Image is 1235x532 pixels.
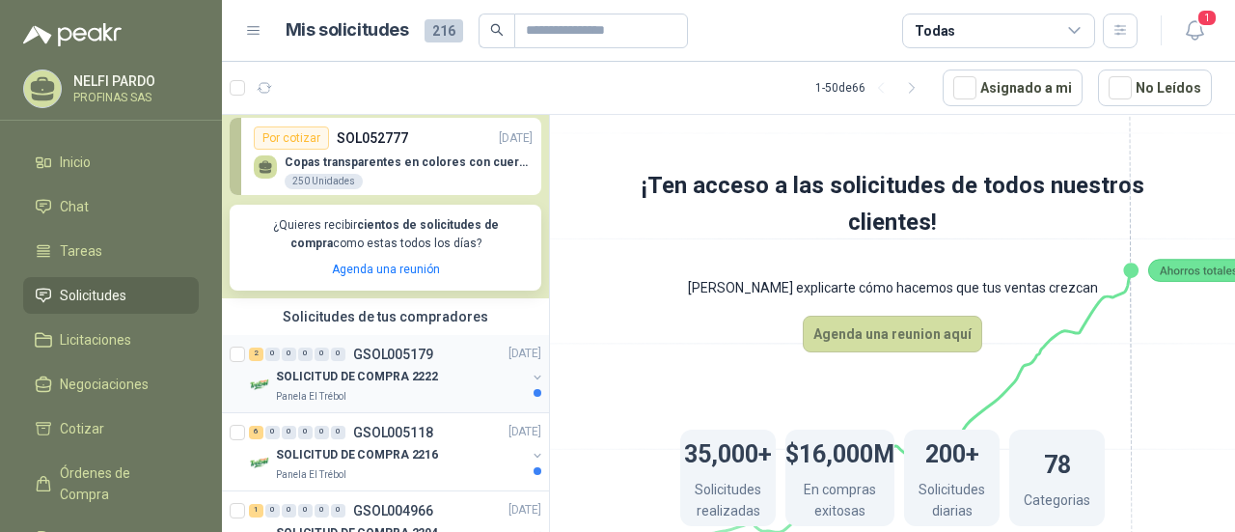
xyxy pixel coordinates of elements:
[23,277,199,314] a: Solicitudes
[249,348,263,361] div: 2
[60,196,89,217] span: Chat
[265,348,280,361] div: 0
[1024,490,1090,516] p: Categorias
[499,129,533,148] p: [DATE]
[286,16,409,44] h1: Mis solicitudes
[73,92,194,103] p: PROFINAS SAS
[353,348,433,361] p: GSOL005179
[285,155,533,169] p: Copas transparentes en colores con cuerda (con una marca).
[249,343,545,405] a: 2 0 0 0 0 0 GSOL005179[DATE] Company LogoSOLICITUD DE COMPRA 2222Panela El Trébol
[490,23,504,37] span: search
[249,504,263,518] div: 1
[60,329,131,350] span: Licitaciones
[1098,70,1212,106] button: No Leídos
[276,446,438,464] p: SOLICITUD DE COMPRA 2216
[23,410,199,447] a: Cotizar
[331,504,345,518] div: 0
[803,316,982,352] button: Agenda una reunion aquí
[680,479,776,526] p: Solicitudes realizadas
[353,426,433,439] p: GSOL005118
[508,345,541,363] p: [DATE]
[298,348,313,361] div: 0
[315,504,329,518] div: 0
[60,374,149,395] span: Negociaciones
[925,431,979,473] h1: 200+
[73,74,194,88] p: NELFI PARDO
[915,20,955,42] div: Todas
[508,423,541,441] p: [DATE]
[684,431,772,473] h1: 35,000+
[785,479,894,526] p: En compras exitosas
[249,426,263,439] div: 6
[353,504,433,518] p: GSOL004966
[241,216,530,253] p: ¿Quieres recibir como estas todos los días?
[282,348,296,361] div: 0
[315,426,329,439] div: 0
[815,72,927,103] div: 1 - 50 de 66
[249,452,272,475] img: Company Logo
[331,426,345,439] div: 0
[298,504,313,518] div: 0
[23,188,199,225] a: Chat
[23,144,199,181] a: Inicio
[60,418,104,439] span: Cotizar
[331,348,345,361] div: 0
[249,421,545,483] a: 6 0 0 0 0 0 GSOL005118[DATE] Company LogoSOLICITUD DE COMPRA 2216Panela El Trébol
[265,426,280,439] div: 0
[337,127,408,149] p: SOL052777
[290,218,499,250] b: cientos de solicitudes de compra
[60,285,126,306] span: Solicitudes
[60,152,91,173] span: Inicio
[265,504,280,518] div: 0
[60,462,180,505] span: Órdenes de Compra
[785,431,894,473] h1: $16,000M
[276,389,346,405] p: Panela El Trébol
[222,298,549,335] div: Solicitudes de tus compradores
[315,348,329,361] div: 0
[904,479,1000,526] p: Solicitudes diarias
[332,263,440,276] a: Agenda una reunión
[425,19,463,42] span: 216
[282,504,296,518] div: 0
[254,126,329,150] div: Por cotizar
[285,174,363,189] div: 250 Unidades
[276,368,438,386] p: SOLICITUD DE COMPRA 2222
[1044,441,1071,484] h1: 78
[249,374,272,397] img: Company Logo
[230,118,541,195] a: Por cotizarSOL052777[DATE] Copas transparentes en colores con cuerda (con una marca).250 Unidades
[23,322,199,358] a: Licitaciones
[1196,9,1218,27] span: 1
[23,233,199,269] a: Tareas
[276,467,346,483] p: Panela El Trébol
[282,426,296,439] div: 0
[23,455,199,513] a: Órdenes de Compra
[943,70,1083,106] button: Asignado a mi
[23,23,122,46] img: Logo peakr
[508,501,541,519] p: [DATE]
[60,240,102,262] span: Tareas
[23,366,199,403] a: Negociaciones
[1177,14,1212,48] button: 1
[298,426,313,439] div: 0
